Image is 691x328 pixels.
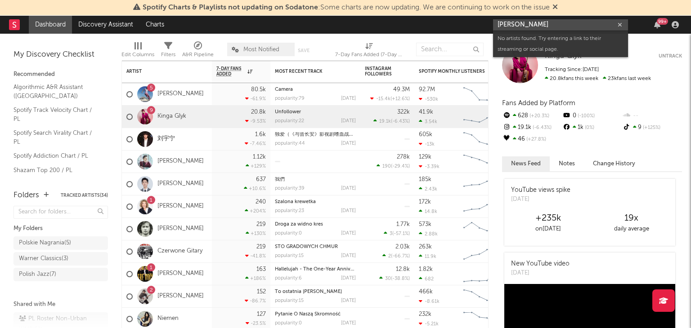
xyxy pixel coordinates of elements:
div: -13k [419,141,435,147]
span: 2 [388,254,391,259]
div: [DATE] [341,298,356,303]
div: -7.46 % [245,141,266,146]
input: Search for folders... [13,206,108,219]
div: +10.6 % [244,186,266,191]
input: Search... [416,43,484,56]
span: -66.7 % [392,254,408,259]
div: 3.54k [419,119,437,124]
div: [DATE] [341,253,356,258]
div: 49.3M [393,87,410,93]
div: 172k [419,199,431,205]
div: A&R Pipeline [182,49,214,60]
span: -29.4 % [392,164,408,169]
a: Szalona krewetka [275,199,316,204]
a: [PERSON_NAME] [157,158,204,165]
div: Edit Columns [121,49,154,60]
div: 628 [502,110,562,122]
span: 20.8k fans this week [545,76,598,81]
div: A&R Pipeline [182,38,214,64]
div: My Discovery Checklist [13,49,108,60]
span: -6.43 % [531,125,552,130]
div: daily average [590,224,673,235]
div: popularity: 0 [275,231,302,236]
div: STO GRADOWYCH CHMUR [275,244,356,249]
span: 190 [382,164,391,169]
div: 我們 [275,177,356,182]
a: Spotify Search Virality Chart / PL [13,128,99,146]
div: 152 [257,289,266,295]
a: To ostatnia [PERSON_NAME] [275,289,342,294]
a: [PERSON_NAME] [157,270,204,278]
span: 7-Day Fans Added [216,66,245,77]
div: 99 + [657,18,668,25]
div: [DATE] [341,96,356,101]
div: Camera [275,87,356,92]
div: To ostatnia niedziela [275,289,356,294]
div: popularity: 0 [275,321,302,326]
div: [DATE] [341,321,356,326]
svg: Chart title [459,173,500,195]
div: [DATE] [341,186,356,191]
div: ( ) [370,96,410,102]
div: -86.7 % [245,298,266,304]
div: -3.39k [419,164,440,169]
button: Save [298,48,310,53]
div: 219 [256,244,266,250]
div: +130 % [246,230,266,236]
div: Edit Columns [121,38,154,64]
a: Polish Jazz(7) [13,268,108,281]
div: 9 [622,122,682,133]
div: -530k [419,96,438,102]
a: 我們 [275,177,285,182]
div: 322k [397,109,410,115]
a: Spotify Addiction Chart / PL [13,151,99,161]
div: popularity: 15 [275,253,304,258]
div: -23.5 % [246,320,266,326]
div: 11.9k [419,253,436,259]
div: ( ) [377,163,410,169]
div: 12.8k [396,266,410,272]
div: My Folders [13,223,108,234]
a: [PERSON_NAME] [157,293,204,300]
svg: Chart title [459,83,500,106]
div: +204 % [245,208,266,214]
a: Dashboard [29,16,72,34]
div: Hallelujah - The One-Year Anniversary of the War on Ukraine [275,267,356,272]
div: [DATE] [341,141,356,146]
span: +12.6 % [392,97,408,102]
div: 19.1k [502,122,562,133]
div: 278k [397,154,410,160]
a: Kinga Glyk [157,113,186,120]
svg: Chart title [459,151,500,173]
div: popularity: 6 [275,276,302,281]
a: Camera [275,87,293,92]
div: +235k [507,213,590,224]
div: New YouTube video [511,259,570,269]
div: 20.8k [251,109,266,115]
span: -57.1 % [394,231,408,236]
div: Filters [161,38,175,64]
div: 232k [419,311,431,317]
div: ( ) [379,275,410,281]
a: [PERSON_NAME] [157,180,204,188]
span: +20.3 % [528,114,549,119]
div: 1.12k [253,154,266,160]
a: Unfollower [275,110,301,115]
div: Spotify Monthly Listeners [419,69,486,74]
div: [DATE] [341,119,356,124]
span: 30 [385,276,391,281]
span: Most Notified [243,47,279,53]
div: 127 [257,311,266,317]
div: 1.77k [396,222,410,227]
div: 2.88k [419,231,438,237]
span: -100 % [576,114,595,119]
svg: Chart title [459,128,500,151]
div: 7-Day Fans Added (7-Day Fans Added) [335,49,403,60]
div: [DATE] [341,208,356,213]
a: Charts [139,16,171,34]
div: Artist [126,69,194,74]
div: 92.7M [419,87,435,93]
span: 19.1k [379,119,391,124]
div: 2.43k [419,186,437,192]
a: Droga za widno kres [275,222,323,227]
